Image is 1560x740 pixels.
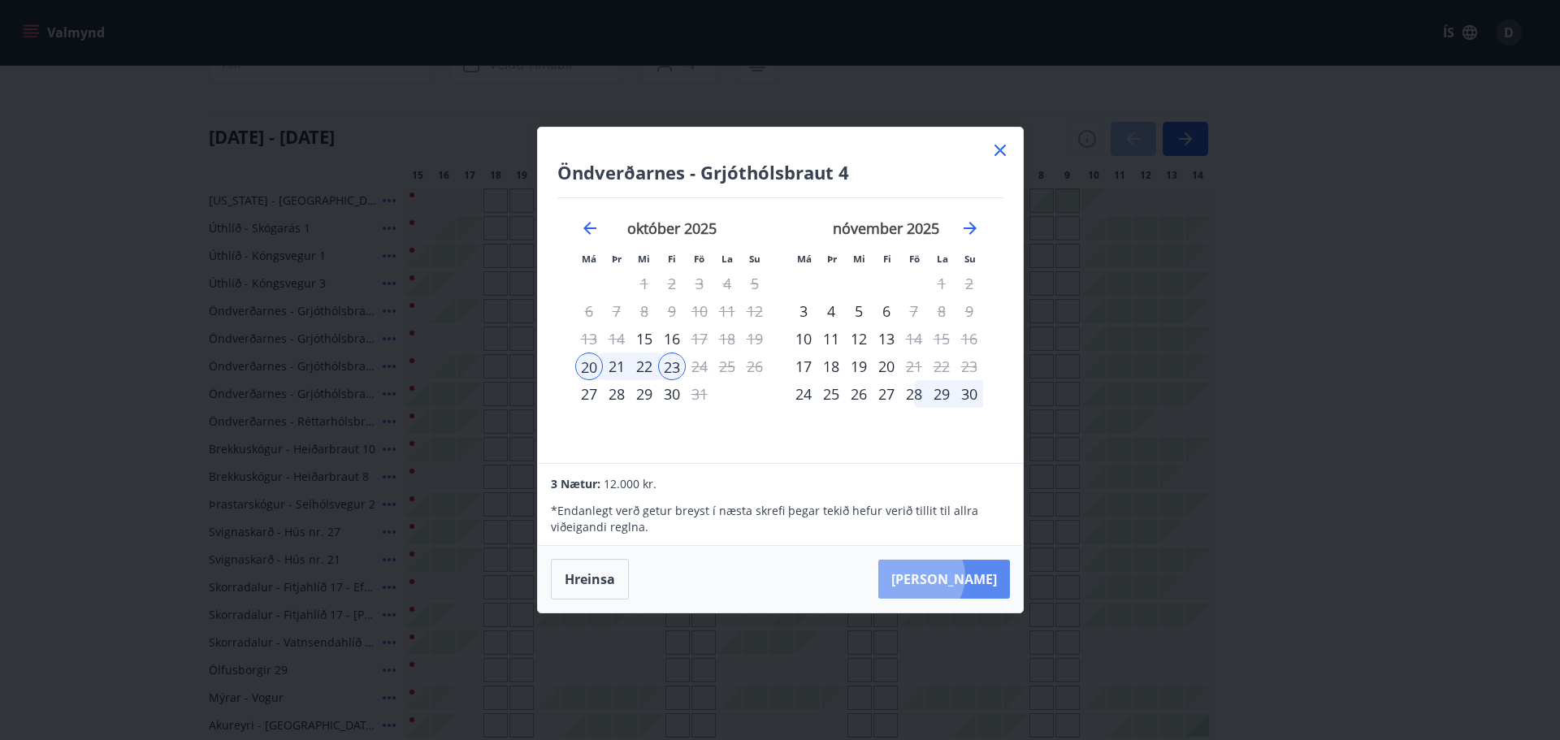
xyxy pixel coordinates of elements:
div: 5 [845,297,873,325]
button: [PERSON_NAME] [878,560,1010,599]
small: Þr [827,253,837,265]
td: Choose föstudagur, 24. október 2025 as your check-in date. It’s available. [686,353,713,380]
td: Selected. þriðjudagur, 21. október 2025 [603,353,630,380]
div: Calendar [557,198,1003,444]
td: Choose mánudagur, 17. nóvember 2025 as your check-in date. It’s available. [790,353,817,380]
small: Þr [612,253,622,265]
p: * Endanlegt verð getur breyst í næsta skrefi þegar tekið hefur verið tillit til allra viðeigandi ... [551,503,1009,535]
td: Choose fimmtudagur, 27. nóvember 2025 as your check-in date. It’s available. [873,380,900,408]
div: 29 [928,380,955,408]
td: Choose þriðjudagur, 11. nóvember 2025 as your check-in date. It’s available. [817,325,845,353]
td: Not available. laugardagur, 18. október 2025 [713,325,741,353]
div: 25 [817,380,845,408]
h4: Öndverðarnes - Grjóthólsbraut 4 [557,160,1003,184]
td: Choose miðvikudagur, 26. nóvember 2025 as your check-in date. It’s available. [845,380,873,408]
td: Not available. fimmtudagur, 2. október 2025 [658,270,686,297]
td: Not available. mánudagur, 13. október 2025 [575,325,603,353]
td: Choose þriðjudagur, 18. nóvember 2025 as your check-in date. It’s available. [817,353,845,380]
td: Not available. fimmtudagur, 9. október 2025 [658,297,686,325]
div: Aðeins innritun í boði [575,353,603,380]
div: 21 [603,353,630,380]
td: Not available. sunnudagur, 23. nóvember 2025 [955,353,983,380]
td: Selected as start date. mánudagur, 20. október 2025 [575,353,603,380]
small: Fi [668,253,676,265]
div: Aðeins útritun í boði [900,325,928,353]
div: 30 [955,380,983,408]
td: Not available. laugardagur, 22. nóvember 2025 [928,353,955,380]
div: Move backward to switch to the previous month. [580,219,600,238]
div: 26 [845,380,873,408]
td: Not available. föstudagur, 3. október 2025 [686,270,713,297]
td: Choose miðvikudagur, 5. nóvember 2025 as your check-in date. It’s available. [845,297,873,325]
small: Fö [909,253,920,265]
div: 6 [873,297,900,325]
td: Not available. sunnudagur, 16. nóvember 2025 [955,325,983,353]
small: Su [964,253,976,265]
div: 11 [817,325,845,353]
td: Not available. sunnudagur, 5. október 2025 [741,270,769,297]
div: Aðeins útritun í boði [900,297,928,325]
small: Su [749,253,760,265]
td: Choose þriðjudagur, 28. október 2025 as your check-in date. It’s available. [603,380,630,408]
td: Choose þriðjudagur, 25. nóvember 2025 as your check-in date. It’s available. [817,380,845,408]
small: La [937,253,948,265]
div: Aðeins innritun í boði [790,380,817,408]
td: Choose miðvikudagur, 19. nóvember 2025 as your check-in date. It’s available. [845,353,873,380]
small: Fi [883,253,891,265]
div: Aðeins innritun í boði [630,325,658,353]
div: Move forward to switch to the next month. [960,219,980,238]
td: Not available. sunnudagur, 12. október 2025 [741,297,769,325]
td: Not available. föstudagur, 10. október 2025 [686,297,713,325]
td: Not available. laugardagur, 1. nóvember 2025 [928,270,955,297]
div: Aðeins innritun í boði [790,325,817,353]
td: Not available. laugardagur, 8. nóvember 2025 [928,297,955,325]
td: Choose miðvikudagur, 15. október 2025 as your check-in date. It’s available. [630,325,658,353]
div: Aðeins innritun í boði [790,297,817,325]
div: 28 [900,380,928,408]
div: 12 [845,325,873,353]
td: Not available. miðvikudagur, 1. október 2025 [630,270,658,297]
td: Not available. þriðjudagur, 7. október 2025 [603,297,630,325]
strong: nóvember 2025 [833,219,939,238]
strong: október 2025 [627,219,717,238]
td: Not available. miðvikudagur, 8. október 2025 [630,297,658,325]
td: Choose sunnudagur, 30. nóvember 2025 as your check-in date. It’s available. [955,380,983,408]
td: Choose föstudagur, 21. nóvember 2025 as your check-in date. It’s available. [900,353,928,380]
small: Fö [694,253,704,265]
div: 22 [630,353,658,380]
small: La [721,253,733,265]
td: Choose fimmtudagur, 16. október 2025 as your check-in date. It’s available. [658,325,686,353]
td: Not available. sunnudagur, 9. nóvember 2025 [955,297,983,325]
div: 4 [817,297,845,325]
td: Choose föstudagur, 17. október 2025 as your check-in date. It’s available. [686,325,713,353]
div: Aðeins útritun í boði [900,353,928,380]
div: 13 [873,325,900,353]
td: Choose föstudagur, 7. nóvember 2025 as your check-in date. It’s available. [900,297,928,325]
td: Choose laugardagur, 29. nóvember 2025 as your check-in date. It’s available. [928,380,955,408]
small: Mi [638,253,650,265]
div: 29 [630,380,658,408]
td: Not available. laugardagur, 15. nóvember 2025 [928,325,955,353]
td: Choose miðvikudagur, 12. nóvember 2025 as your check-in date. It’s available. [845,325,873,353]
div: Aðeins innritun í boði [790,353,817,380]
td: Selected. miðvikudagur, 22. október 2025 [630,353,658,380]
td: Not available. laugardagur, 25. október 2025 [713,353,741,380]
td: Choose fimmtudagur, 13. nóvember 2025 as your check-in date. It’s available. [873,325,900,353]
div: Aðeins útritun í boði [686,325,713,353]
div: Aðeins útritun í boði [686,380,713,408]
small: Mi [853,253,865,265]
td: Not available. laugardagur, 4. október 2025 [713,270,741,297]
div: 19 [845,353,873,380]
td: Choose fimmtudagur, 6. nóvember 2025 as your check-in date. It’s available. [873,297,900,325]
td: Choose föstudagur, 28. nóvember 2025 as your check-in date. It’s available. [900,380,928,408]
div: 18 [817,353,845,380]
td: Not available. sunnudagur, 26. október 2025 [741,353,769,380]
td: Not available. þriðjudagur, 14. október 2025 [603,325,630,353]
small: Má [582,253,596,265]
div: Aðeins útritun í boði [686,353,713,380]
div: Aðeins innritun í boði [575,380,603,408]
td: Choose miðvikudagur, 29. október 2025 as your check-in date. It’s available. [630,380,658,408]
td: Choose föstudagur, 14. nóvember 2025 as your check-in date. It’s available. [900,325,928,353]
div: 20 [873,353,900,380]
td: Not available. sunnudagur, 19. október 2025 [741,325,769,353]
